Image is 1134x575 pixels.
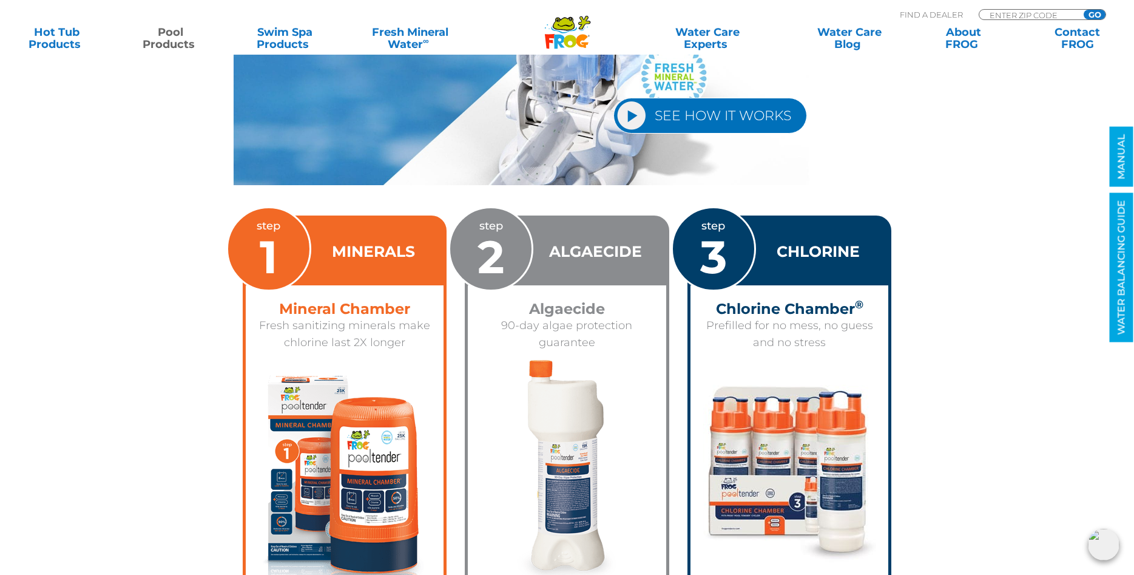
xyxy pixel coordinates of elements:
a: Fresh MineralWater∞ [354,26,465,50]
p: step [257,217,280,280]
p: step [478,217,504,280]
h4: Mineral Chamber [255,301,435,317]
a: AboutFROG [919,26,1008,50]
h3: ALGAECIDE [549,241,642,262]
a: Water CareExperts [635,26,780,50]
span: 1 [260,229,277,285]
img: pool-tender-step-3 [703,375,876,570]
a: Hot TubProducts [12,26,101,50]
h4: Algaecide [477,301,657,317]
a: Swim SpaProducts [240,26,329,50]
a: ContactFROG [1033,26,1122,50]
a: SEE HOW IT WORKS [613,98,807,134]
a: MANUAL [1110,127,1133,187]
sup: ∞ [423,36,429,46]
a: WATER BALANCING GUIDE [1110,193,1133,342]
a: PoolProducts [126,26,215,50]
p: step [700,217,727,280]
span: 2 [478,229,504,285]
p: 90-day algae protection guarantee [477,317,657,351]
a: Water CareBlog [805,26,893,50]
p: Find A Dealer [900,9,963,20]
span: 3 [700,229,727,285]
p: Prefilled for no mess, no guess and no stress [700,317,880,351]
h3: CHLORINE [777,241,860,262]
input: Zip Code Form [988,10,1070,20]
sup: ® [855,298,863,311]
p: Fresh sanitizing minerals make chlorine last 2X longer [255,317,435,351]
input: GO [1084,10,1105,19]
h4: Chlorine Chamber [700,301,880,317]
h3: MINERALS [332,241,415,262]
img: openIcon [1088,529,1119,560]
